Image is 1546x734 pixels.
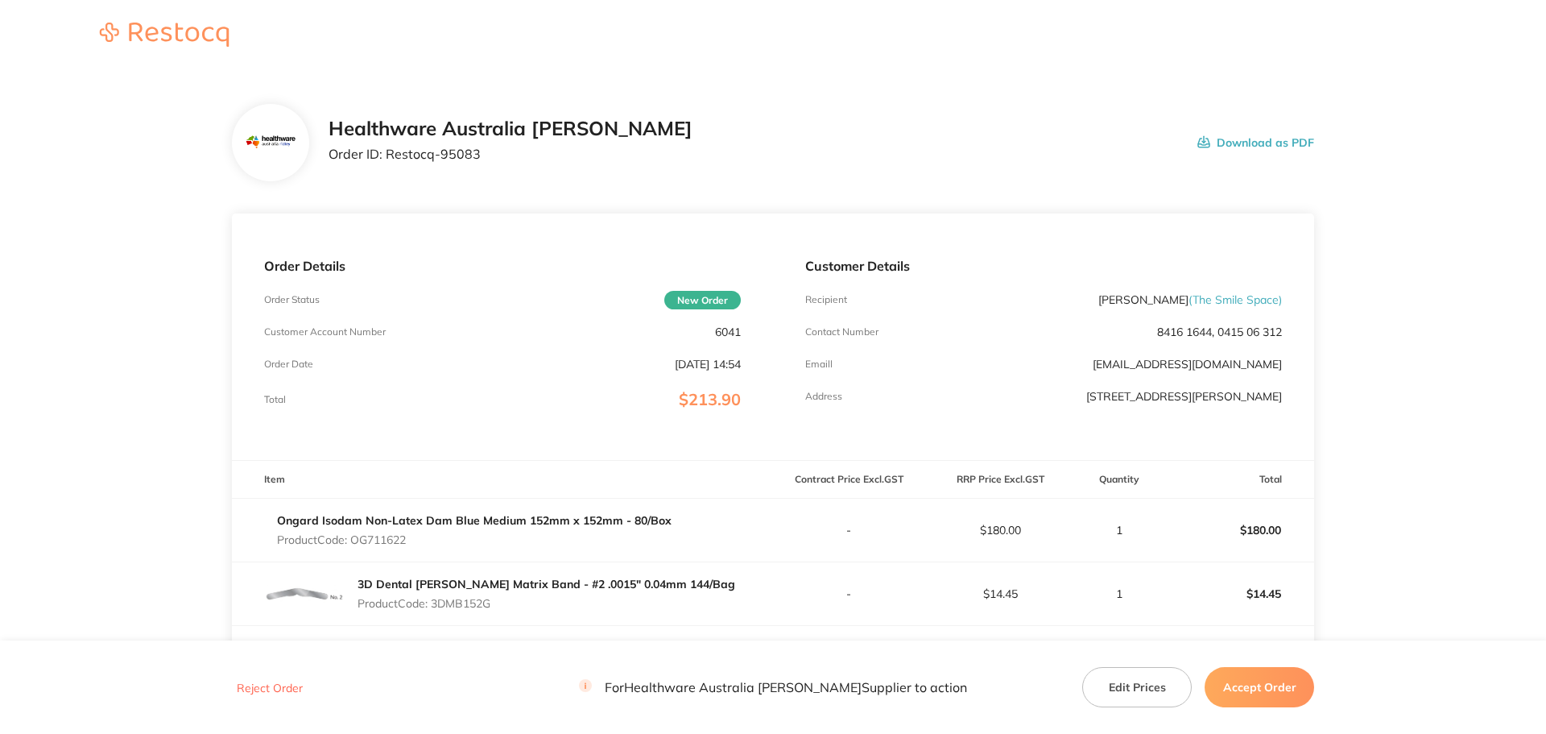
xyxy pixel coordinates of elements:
[1082,667,1192,707] button: Edit Prices
[84,23,245,47] img: Restocq logo
[264,294,320,305] p: Order Status
[805,294,847,305] p: Recipient
[1164,511,1313,549] p: $180.00
[358,577,735,591] a: 3D Dental [PERSON_NAME] Matrix Band - #2 .0015" 0.04mm 144/Bag
[805,259,1282,273] p: Customer Details
[329,118,692,140] h2: Healthware Australia [PERSON_NAME]
[1163,461,1314,499] th: Total
[805,391,842,402] p: Address
[264,259,741,273] p: Order Details
[675,358,741,371] p: [DATE] 14:54
[715,326,741,338] p: 6041
[679,389,741,409] span: $213.90
[925,587,1075,600] p: $14.45
[805,326,878,338] p: Contact Number
[1077,524,1162,537] p: 1
[358,597,735,610] p: Product Code: 3DMB152G
[277,533,672,546] p: Product Code: OG711622
[244,117,296,169] img: Mjc2MnhocQ
[232,626,773,674] td: Message: -
[924,461,1076,499] th: RRP Price Excl. GST
[579,680,967,695] p: For Healthware Australia [PERSON_NAME] Supplier to action
[1197,118,1314,168] button: Download as PDF
[1188,292,1282,307] span: ( The Smile Space )
[232,681,308,695] button: Reject Order
[1077,587,1162,600] p: 1
[1086,390,1282,403] p: [STREET_ADDRESS][PERSON_NAME]
[1205,667,1314,707] button: Accept Order
[264,394,286,405] p: Total
[277,513,672,528] a: Ongard Isodam Non-Latex Dam Blue Medium 152mm x 152mm - 80/Box
[264,359,313,370] p: Order Date
[329,147,692,161] p: Order ID: Restocq- 95083
[84,23,245,49] a: Restocq logo
[1157,326,1282,338] p: 8416 1644, 0415 06 312
[1076,461,1163,499] th: Quantity
[1164,574,1313,613] p: $14.45
[774,587,924,600] p: -
[1093,357,1282,371] a: [EMAIL_ADDRESS][DOMAIN_NAME]
[1098,293,1282,306] p: [PERSON_NAME]
[232,461,773,499] th: Item
[664,291,741,309] span: New Order
[925,524,1075,537] p: $180.00
[264,585,345,603] img: OHp0cXNmNg
[805,359,833,370] p: Emaill
[773,461,924,499] th: Contract Price Excl. GST
[264,326,386,338] p: Customer Account Number
[774,524,924,537] p: -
